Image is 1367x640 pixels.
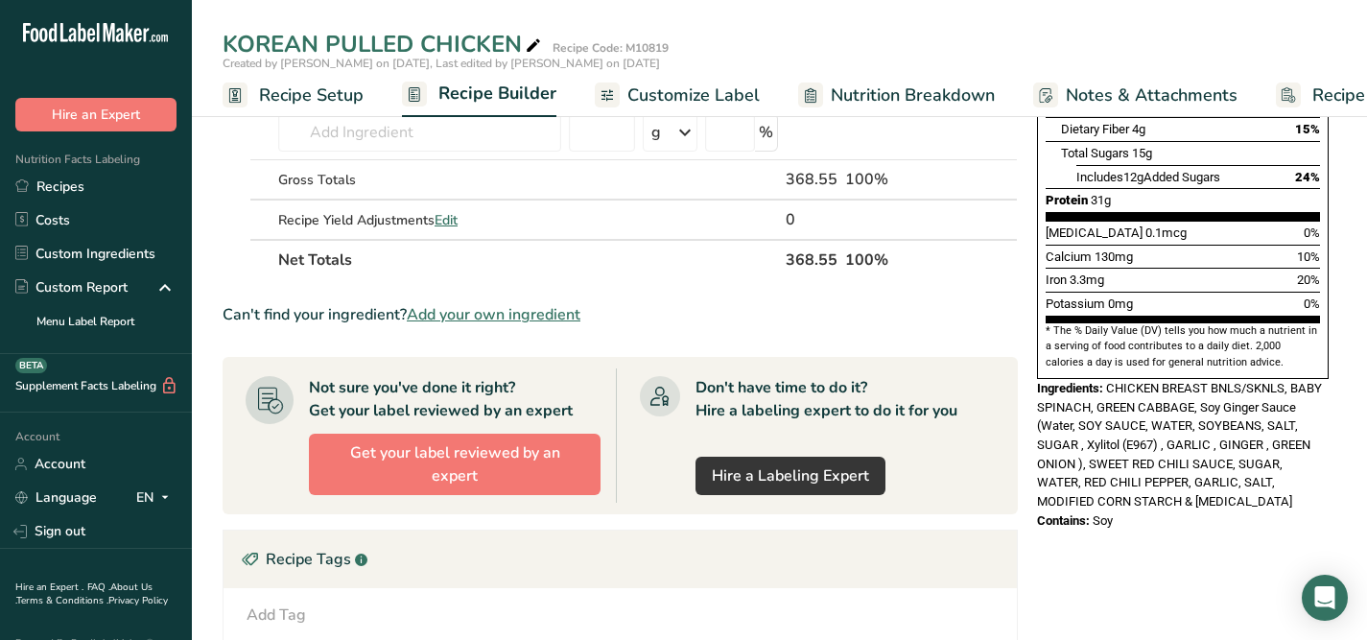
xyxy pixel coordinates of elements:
span: Protein [1046,193,1088,207]
input: Add Ingredient [278,113,561,152]
span: Customize Label [627,83,760,108]
div: KOREAN PULLED CHICKEN [223,27,545,61]
span: 15g [1132,146,1152,160]
span: 4g [1132,122,1145,136]
a: Terms & Conditions . [16,594,108,607]
a: Recipe Setup [223,74,364,117]
div: 100% [845,168,927,191]
span: Nutrition Breakdown [831,83,995,108]
span: 0% [1304,225,1320,240]
div: 0 [786,208,837,231]
span: 0mg [1108,296,1133,311]
span: Dietary Fiber [1061,122,1129,136]
span: Edit [435,211,458,229]
a: Notes & Attachments [1033,74,1237,117]
a: Hire an Expert . [15,581,83,594]
a: Hire a Labeling Expert [695,457,885,495]
div: Recipe Yield Adjustments [278,210,561,230]
th: 368.55 [782,239,841,279]
a: Language [15,481,97,514]
div: Recipe Tags [224,531,1017,588]
div: Recipe Code: M10819 [553,39,669,57]
div: g [651,121,661,144]
span: Recipe Setup [259,83,364,108]
span: 24% [1295,170,1320,184]
span: [MEDICAL_DATA] [1046,225,1143,240]
span: Get your label reviewed by an expert [325,441,584,487]
a: About Us . [15,581,153,607]
span: 31g [1091,193,1111,207]
span: 15% [1295,122,1320,136]
span: 12g [1123,170,1143,184]
a: FAQ . [87,581,110,594]
div: BETA [15,358,47,373]
span: Created by [PERSON_NAME] on [DATE], Last edited by [PERSON_NAME] on [DATE] [223,56,660,71]
span: Soy [1093,513,1113,528]
span: 10% [1297,249,1320,264]
a: Recipe Builder [402,72,556,118]
span: Includes Added Sugars [1076,170,1220,184]
div: Custom Report [15,277,128,297]
span: 0% [1304,296,1320,311]
div: 368.55 [786,168,837,191]
section: * The % Daily Value (DV) tells you how much a nutrient in a serving of food contributes to a dail... [1046,323,1320,370]
div: Open Intercom Messenger [1302,575,1348,621]
div: Add Tag [247,604,306,627]
a: Privacy Policy [108,594,168,607]
th: Net Totals [274,239,782,279]
div: Gross Totals [278,170,561,190]
span: Potassium [1046,296,1105,311]
a: Nutrition Breakdown [798,74,995,117]
span: CHICKEN BREAST BNLS/SKNLS, BABY SPINACH, GREEN CABBAGE, Soy Ginger Sauce (Water, SOY SAUCE, WATER... [1037,381,1322,509]
span: Calcium [1046,249,1092,264]
a: Customize Label [595,74,760,117]
span: Total Sugars [1061,146,1129,160]
div: Can't find your ingredient? [223,303,1018,326]
div: EN [136,486,177,510]
span: Add your own ingredient [407,303,580,326]
span: 20% [1297,273,1320,287]
span: Ingredients: [1037,381,1103,395]
div: Not sure you've done it right? Get your label reviewed by an expert [309,376,573,422]
th: 100% [841,239,931,279]
span: Notes & Attachments [1066,83,1237,108]
button: Get your label reviewed by an expert [309,434,601,495]
span: 3.3mg [1070,273,1104,287]
div: Don't have time to do it? Hire a labeling expert to do it for you [695,376,957,422]
button: Hire an Expert [15,98,177,131]
span: Iron [1046,273,1067,287]
span: Recipe Builder [438,81,556,107]
span: 0.1mcg [1145,225,1187,240]
span: 130mg [1095,249,1133,264]
span: Contains: [1037,513,1090,528]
